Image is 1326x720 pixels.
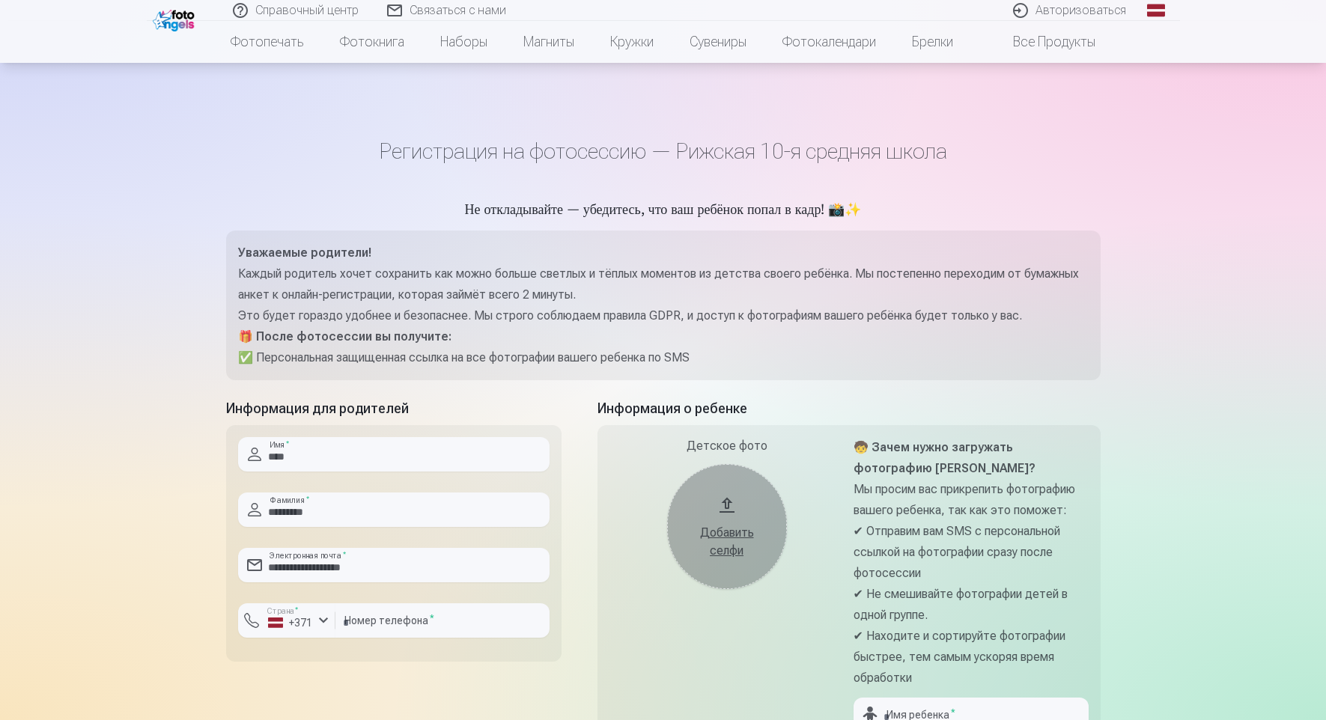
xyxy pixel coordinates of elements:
[238,308,1022,323] font: Это будет гораздо удобнее и безопаснее. Мы строго соблюдаем правила GDPR, и доступ к фотографиям ...
[340,34,404,49] font: Фотокнига
[523,34,574,49] font: Магниты
[289,617,312,629] font: +371
[231,34,304,49] font: Фотопечать
[255,3,359,17] font: Справочный центр
[672,21,764,63] a: Сувениры
[592,21,672,63] a: Кружки
[213,21,322,63] a: Фотопечать
[912,34,953,49] font: Брелки
[380,138,947,164] font: Регистрация на фотосессию — Рижская 10-я средняя школа
[854,440,1035,475] font: 🧒 Зачем нужно загружать фотографию [PERSON_NAME]?
[687,439,767,453] font: Детское фото
[465,204,862,218] font: Не откладывайте — убедитесь, что ваш ребёнок попал в кадр! 📸✨
[667,464,787,589] button: Добавить селфи
[238,603,335,638] button: Страна*+371
[238,350,690,364] font: ✅ Персональная защищенная ссылка на все фотографии вашего ребенка по SMS
[1035,3,1126,17] font: Авторизоваться
[610,34,654,49] font: Кружки
[971,21,1113,63] a: Все продукты
[597,400,747,416] font: Информация о ребенке
[238,329,451,344] font: 🎁 После фотосессии вы получите:
[894,21,971,63] a: Брелки
[440,34,487,49] font: Наборы
[322,21,422,63] a: Фотокнига
[267,606,294,615] font: Страна
[238,266,1079,302] font: Каждый родитель хочет сохранить как можно больше светлых и тёплых моментов из детства своего ребё...
[854,629,1065,685] font: ✔ Находите и сортируйте фотографии быстрее, тем самым ускоряя время обработки
[226,400,409,416] font: Информация для родителей
[700,525,754,558] font: Добавить селфи
[153,6,198,31] img: /fa1
[782,34,876,49] font: Фотокалендари
[505,21,592,63] a: Магниты
[422,21,505,63] a: Наборы
[854,587,1068,622] font: ✔ Не смешивайте фотографии детей в одной группе.
[410,3,506,17] font: Связаться с нами
[1013,34,1095,49] font: Все продукты
[690,34,746,49] font: Сувениры
[238,245,371,260] font: Уважаемые родители!
[764,21,894,63] a: Фотокалендари
[854,524,1060,580] font: ✔ Отправим вам SMS с персональной ссылкой на фотографии сразу после фотосессии
[854,482,1075,517] font: Мы просим вас прикрепить фотографию вашего ребенка, так как это поможет:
